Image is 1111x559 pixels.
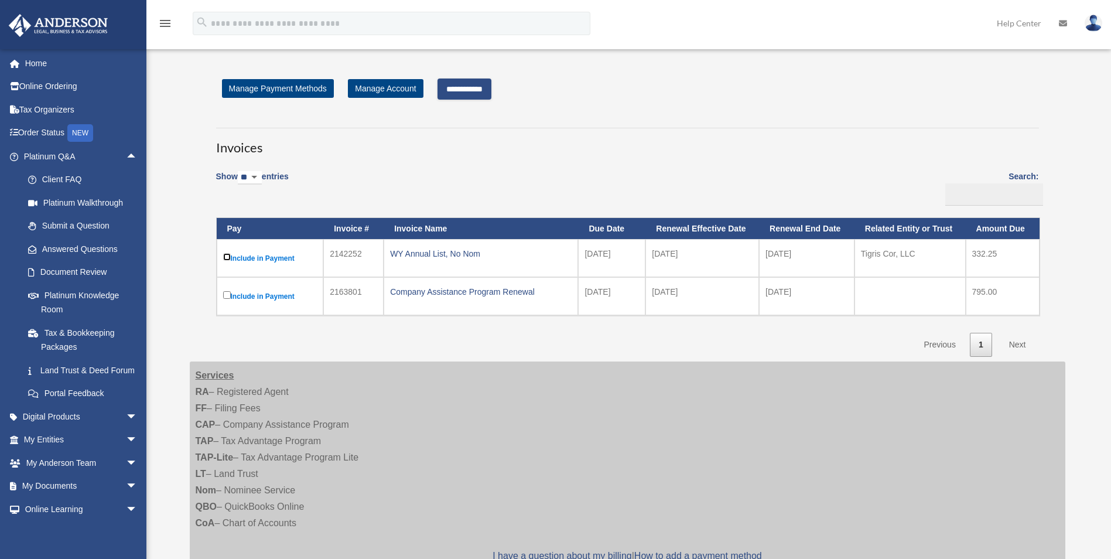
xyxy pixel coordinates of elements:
strong: CAP [196,420,216,430]
a: Tax Organizers [8,98,155,121]
td: [DATE] [578,239,645,277]
img: User Pic [1085,15,1102,32]
img: Anderson Advisors Platinum Portal [5,14,111,37]
a: My Entitiesarrow_drop_down [8,428,155,452]
span: arrow_drop_down [126,405,149,429]
strong: CoA [196,518,215,528]
th: Renewal Effective Date: activate to sort column ascending [645,218,759,240]
a: Previous [915,333,964,357]
strong: RA [196,387,209,397]
label: Include in Payment [223,251,317,265]
td: [DATE] [759,239,854,277]
a: Home [8,52,155,75]
a: Manage Account [348,79,423,98]
a: Platinum Walkthrough [16,191,155,214]
strong: FF [196,403,207,413]
strong: LT [196,469,206,479]
a: Order StatusNEW [8,121,155,145]
label: Show entries [216,169,289,196]
th: Pay: activate to sort column descending [217,218,324,240]
strong: TAP [196,436,214,446]
a: Answered Questions [16,237,155,261]
input: Include in Payment [223,253,231,261]
label: Include in Payment [223,289,317,304]
td: [DATE] [759,277,854,315]
input: Search: [945,183,1043,206]
span: arrow_drop_down [126,497,149,521]
td: [DATE] [645,239,759,277]
th: Related Entity or Trust: activate to sort column ascending [854,218,966,240]
td: [DATE] [645,277,759,315]
strong: QBO [196,502,217,512]
a: Online Learningarrow_drop_down [8,497,155,521]
span: arrow_drop_up [126,145,149,169]
a: menu [158,21,172,30]
a: Client FAQ [16,168,155,192]
a: Next [1000,333,1035,357]
span: arrow_drop_down [126,475,149,499]
a: Portal Feedback [16,382,155,405]
th: Amount Due: activate to sort column ascending [966,218,1040,240]
td: [DATE] [578,277,645,315]
th: Due Date: activate to sort column ascending [578,218,645,240]
a: My Anderson Teamarrow_drop_down [8,451,155,475]
div: NEW [67,124,93,142]
a: Online Ordering [8,75,155,98]
strong: TAP-Lite [196,452,234,462]
select: Showentries [238,171,262,185]
th: Invoice Name: activate to sort column ascending [384,218,578,240]
td: 795.00 [966,277,1040,315]
div: Company Assistance Program Renewal [390,284,572,300]
a: Land Trust & Deed Forum [16,359,155,382]
a: Manage Payment Methods [222,79,334,98]
span: arrow_drop_down [126,428,149,452]
h3: Invoices [216,128,1039,157]
a: 1 [970,333,992,357]
a: Submit a Question [16,214,155,238]
strong: Nom [196,485,217,495]
i: menu [158,16,172,30]
a: Document Review [16,261,155,284]
a: Platinum Knowledge Room [16,284,155,321]
td: 2163801 [323,277,384,315]
td: 332.25 [966,239,1040,277]
span: arrow_drop_down [126,451,149,475]
th: Renewal End Date: activate to sort column ascending [759,218,854,240]
a: Tax & Bookkeeping Packages [16,321,155,359]
td: 2142252 [323,239,384,277]
a: Platinum Q&Aarrow_drop_up [8,145,155,168]
div: WY Annual List, No Nom [390,246,572,262]
input: Include in Payment [223,291,231,299]
i: search [196,16,208,29]
a: Digital Productsarrow_drop_down [8,405,155,428]
strong: Services [196,370,234,380]
th: Invoice #: activate to sort column ascending [323,218,384,240]
a: My Documentsarrow_drop_down [8,475,155,498]
label: Search: [941,169,1039,206]
td: Tigris Cor, LLC [854,239,966,277]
